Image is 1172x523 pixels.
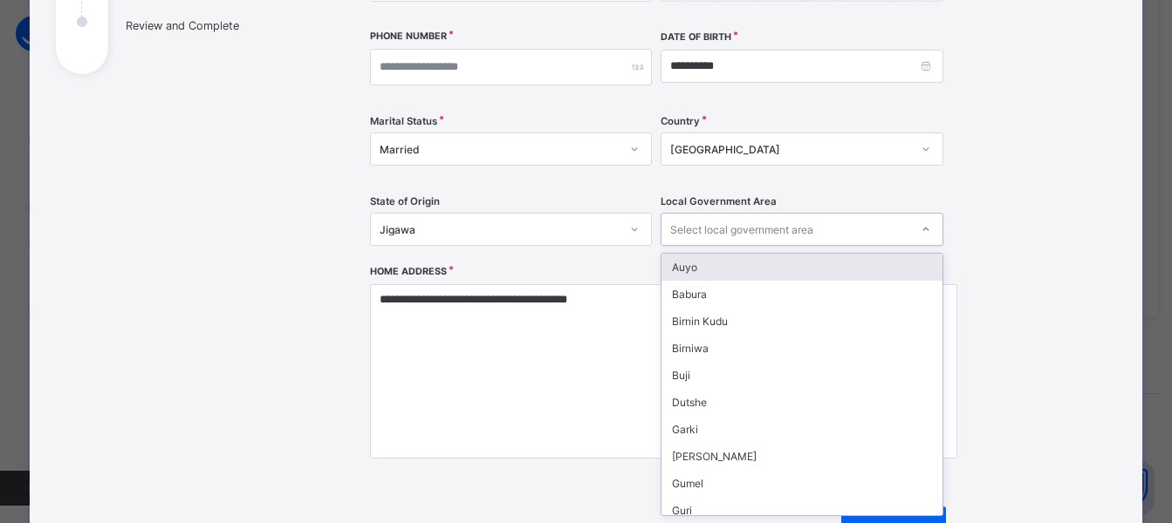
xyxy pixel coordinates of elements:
[370,195,440,207] span: State of Origin
[661,115,700,127] span: Country
[661,31,731,43] label: Date of Birth
[661,362,942,389] div: Buji
[661,470,942,497] div: Gumel
[661,281,942,308] div: Babura
[380,223,620,236] div: Jigawa
[661,308,942,335] div: Birnin Kudu
[661,254,942,281] div: Auyo
[670,213,813,246] div: Select local government area
[661,416,942,443] div: Garki
[670,143,911,156] div: [GEOGRAPHIC_DATA]
[661,195,777,207] span: Local Government Area
[661,335,942,362] div: Birniwa
[370,31,447,42] label: Phone Number
[380,143,620,156] div: Married
[661,443,942,470] div: [PERSON_NAME]
[370,115,437,127] span: Marital Status
[370,266,447,277] label: Home Address
[661,389,942,416] div: Dutshe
